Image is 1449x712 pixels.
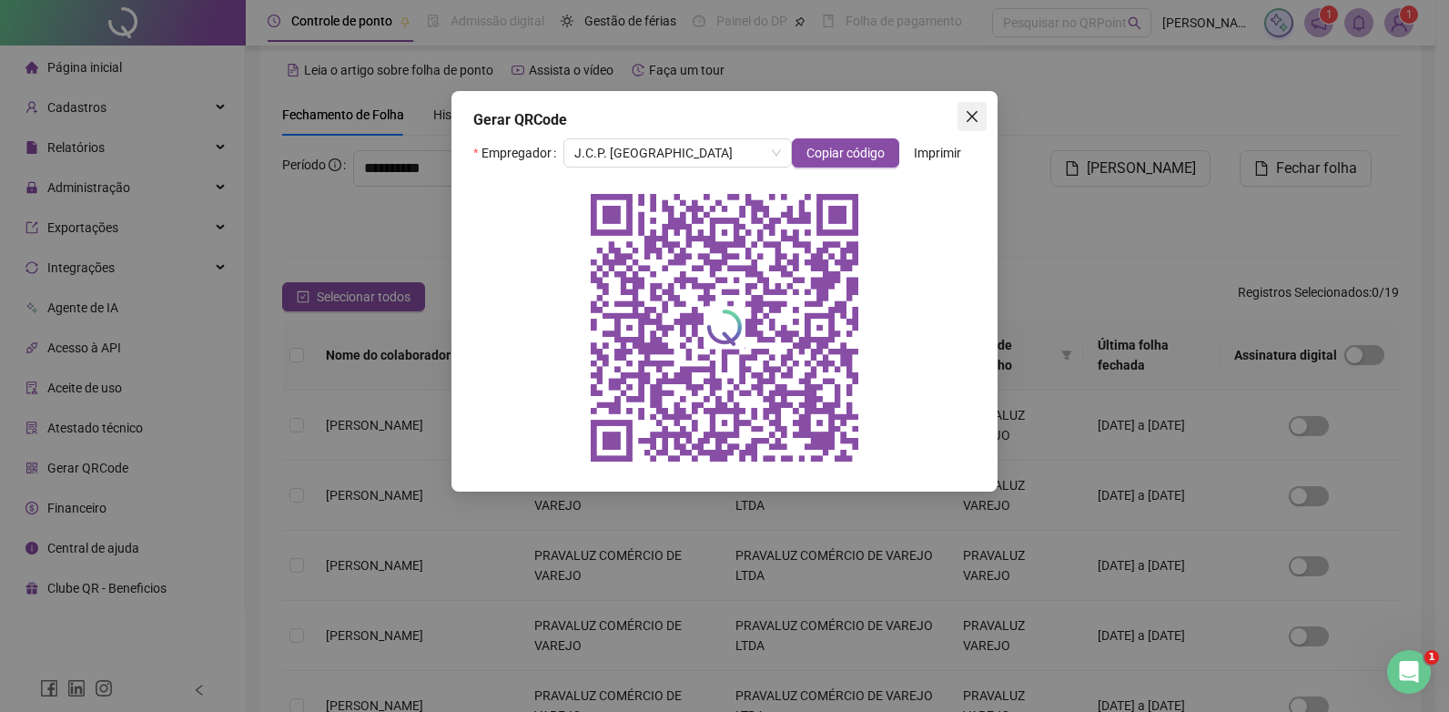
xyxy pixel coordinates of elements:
[806,143,885,163] span: Copiar código
[914,143,961,163] span: Imprimir
[574,139,781,167] span: J.C.P. PRADO
[958,102,987,131] button: Close
[792,138,899,168] button: Copiar código
[1424,650,1439,665] span: 1
[473,138,563,168] label: Empregador
[899,138,976,168] button: Imprimir
[965,109,979,124] span: close
[473,109,976,131] div: Gerar QRCode
[579,182,870,473] img: qrcode do empregador
[1387,650,1431,694] iframe: Intercom live chat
